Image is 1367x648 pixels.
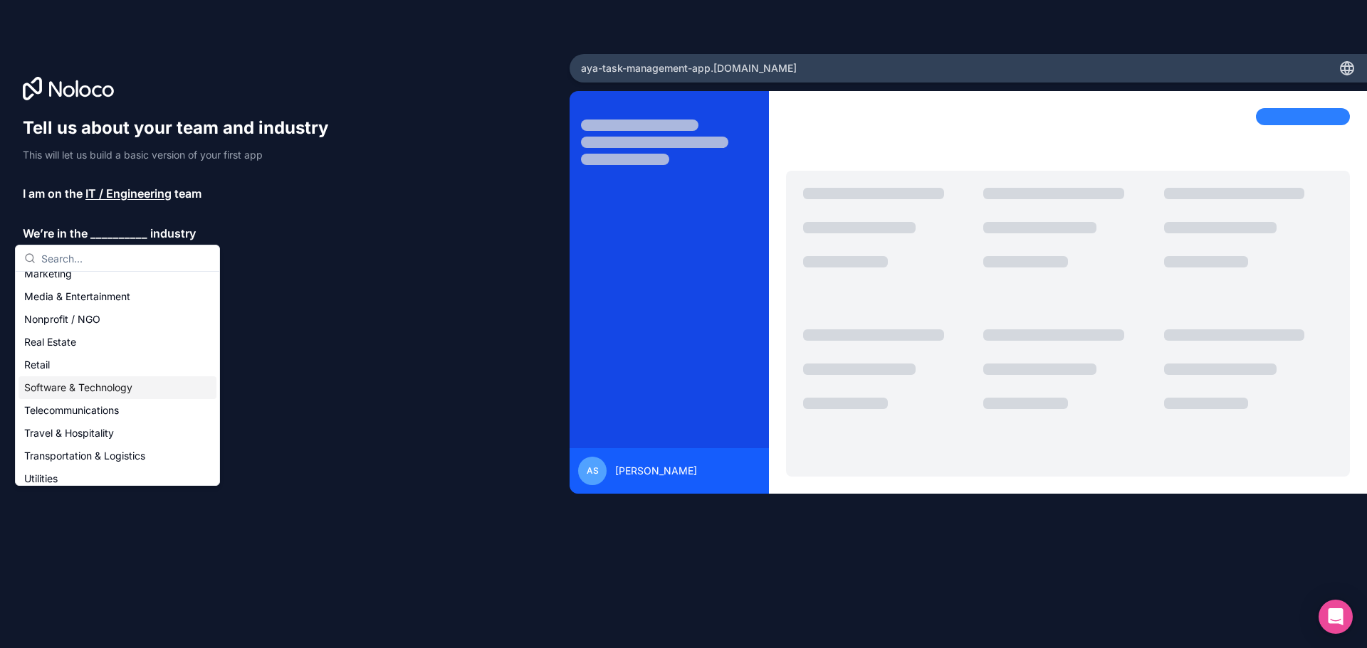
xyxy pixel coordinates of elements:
[19,308,216,331] div: Nonprofit / NGO
[581,61,797,75] span: aya-task-management-app .[DOMAIN_NAME]
[19,376,216,399] div: Software & Technology
[1319,600,1353,634] div: Open Intercom Messenger
[23,148,342,162] p: This will let us build a basic version of your first app
[19,399,216,422] div: Telecommunications
[174,185,201,202] span: team
[23,117,342,139] h1: Tell us about your team and industry
[23,225,88,242] span: We’re in the
[19,331,216,354] div: Real Estate
[16,272,219,485] div: Suggestions
[19,285,216,308] div: Media & Entertainment
[85,185,172,202] span: IT / Engineering
[615,464,697,478] span: [PERSON_NAME]
[150,225,196,242] span: industry
[19,467,216,490] div: Utilities
[23,185,83,202] span: I am on the
[90,225,147,242] span: __________
[41,245,211,271] input: Search...
[587,465,599,477] span: AS
[19,262,216,285] div: Marketing
[19,422,216,445] div: Travel & Hospitality
[19,445,216,467] div: Transportation & Logistics
[19,354,216,376] div: Retail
